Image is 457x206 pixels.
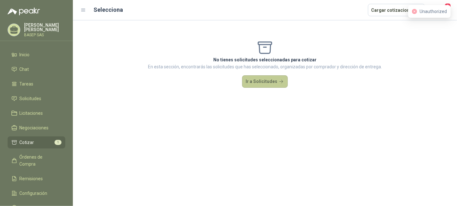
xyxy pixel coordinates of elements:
[8,122,65,134] a: Negociaciones
[412,9,417,14] span: close-circle
[94,5,123,14] h2: Selecciona
[20,95,42,102] span: Solicitudes
[368,4,425,17] button: Cargar cotizaciones
[8,151,65,170] a: Órdenes de Compra
[148,56,382,63] p: No tienes solicitudes seleccionadas para cotizar
[8,173,65,185] a: Remisiones
[24,33,65,37] p: BASEP SAS
[24,23,65,32] p: [PERSON_NAME] [PERSON_NAME]
[20,80,34,87] span: Tareas
[420,9,447,14] span: Unauthorized
[20,175,43,182] span: Remisiones
[438,4,449,16] button: 1
[148,63,382,70] p: En esta sección, encontrarás las solicitudes que has seleccionado, organizadas por comprador y di...
[8,78,65,90] a: Tareas
[8,187,65,199] a: Configuración
[8,93,65,105] a: Solicitudes
[8,136,65,148] a: Cotizar1
[8,63,65,75] a: Chat
[8,49,65,61] a: Inicio
[8,8,40,15] img: Logo peakr
[20,154,59,168] span: Órdenes de Compra
[20,51,30,58] span: Inicio
[20,110,43,117] span: Licitaciones
[20,124,49,131] span: Negociaciones
[444,3,451,9] span: 1
[55,140,61,145] span: 1
[8,107,65,119] a: Licitaciones
[20,139,34,146] span: Cotizar
[242,75,288,88] button: Ir a Solicitudes
[20,66,29,73] span: Chat
[20,190,48,197] span: Configuración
